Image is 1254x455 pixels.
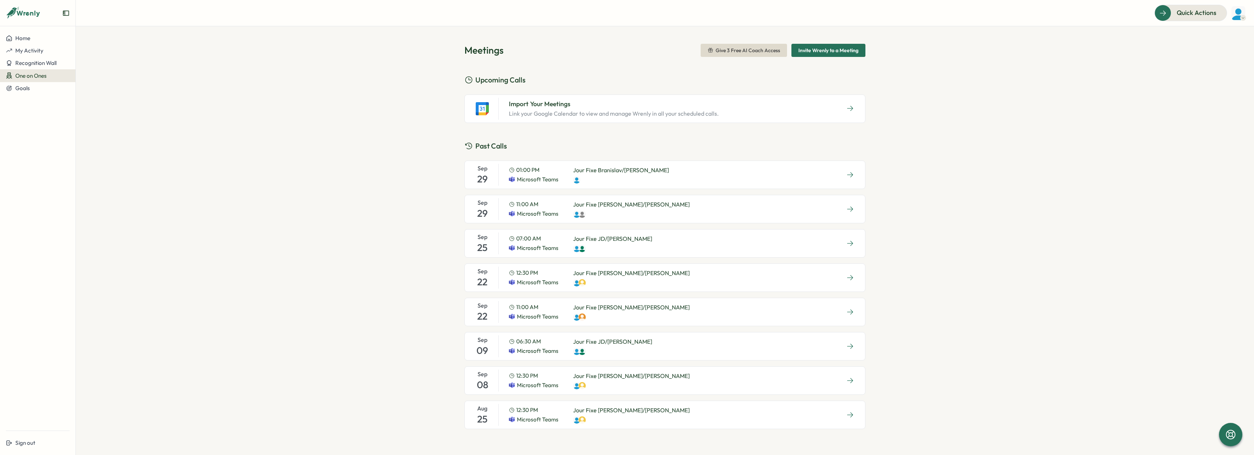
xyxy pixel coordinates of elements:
[573,269,690,278] p: Jour Fixe [PERSON_NAME]/[PERSON_NAME]
[478,198,487,207] span: Sep
[477,310,487,323] span: 22
[477,404,487,413] span: Aug
[516,406,538,414] span: 12:30 PM
[516,235,541,243] span: 07:00 AM
[509,99,719,109] h3: Import Your Meetings
[516,338,541,346] span: 06:30 AM
[516,200,538,208] span: 11:00 AM
[478,335,487,344] span: Sep
[1231,6,1245,20] img: Varghese Thomas Eeralil
[579,211,586,218] img: Jonathan
[573,166,669,175] p: Jour Fixe Branislav/[PERSON_NAME]
[573,337,652,346] p: Jour Fixe JD/[PERSON_NAME]
[573,279,580,286] img: Varghese Thomas Eeralil
[517,278,558,286] span: Microsoft Teams
[579,245,586,252] img: JD Willemse
[475,74,526,86] span: Upcoming Calls
[477,378,488,391] span: 08
[516,303,538,311] span: 11:00 AM
[477,413,487,425] span: 25
[475,140,507,152] span: Past Calls
[517,416,558,424] span: Microsoft Teams
[476,344,488,357] span: 09
[573,313,580,321] img: Varghese Thomas Eeralil
[509,109,719,118] p: Link your Google Calendar to view and manage Wrenly in all your scheduled calls.
[573,406,690,415] p: Jour Fixe [PERSON_NAME]/[PERSON_NAME]
[517,381,558,389] span: Microsoft Teams
[573,234,652,243] p: Jour Fixe JD/[PERSON_NAME]
[477,173,488,185] span: 29
[478,267,487,276] span: Sep
[464,366,865,395] a: Sep0812:30 PMMicrosoft TeamsJour Fixe [PERSON_NAME]/[PERSON_NAME]Varghese Thomas EeralilMithun Va...
[477,207,488,220] span: 29
[573,303,690,312] p: Jour Fixe [PERSON_NAME]/[PERSON_NAME]
[573,200,690,209] p: Jour Fixe [PERSON_NAME]/[PERSON_NAME]
[579,348,586,355] img: JD Willemse
[15,85,30,92] span: Goals
[15,59,57,66] span: Recognition Wall
[464,229,865,258] a: Sep2507:00 AMMicrosoft TeamsJour Fixe JD/[PERSON_NAME]Varghese Thomas EeralilJD Willemse
[579,279,586,286] img: Mithun Vadasserilmathew
[573,211,580,218] img: Varghese Thomas Eeralil
[579,382,586,389] img: Mithun Vadasserilmathew
[464,263,865,292] a: Sep2212:30 PMMicrosoft TeamsJour Fixe [PERSON_NAME]/[PERSON_NAME]Varghese Thomas EeralilMithun Va...
[516,269,538,277] span: 12:30 PM
[517,210,558,218] span: Microsoft Teams
[62,9,70,17] button: Expand sidebar
[15,72,47,79] span: One on Ones
[478,301,487,310] span: Sep
[579,313,586,321] img: mina
[464,44,503,57] h1: Meetings
[478,164,487,173] span: Sep
[464,401,865,429] a: Aug2512:30 PMMicrosoft TeamsJour Fixe [PERSON_NAME]/[PERSON_NAME]Varghese Thomas EeralilMithun Va...
[791,44,865,57] button: Invite Wrenly to a Meeting
[573,416,580,424] img: Varghese Thomas Eeralil
[478,232,487,242] span: Sep
[701,44,787,57] button: Give 3 Free AI Coach Access
[573,382,580,389] img: Varghese Thomas Eeralil
[15,439,35,446] span: Sign out
[15,47,43,54] span: My Activity
[516,166,540,174] span: 01:00 PM
[517,176,558,184] span: Microsoft Teams
[573,176,580,184] img: Varghese Thomas Eeralil
[798,44,858,57] span: Invite Wrenly to a Meeting
[517,244,558,252] span: Microsoft Teams
[516,372,538,380] span: 12:30 PM
[464,332,865,360] a: Sep0906:30 AMMicrosoft TeamsJour Fixe JD/[PERSON_NAME]Varghese Thomas EeralilJD Willemse
[477,241,487,254] span: 25
[573,371,690,381] p: Jour Fixe [PERSON_NAME]/[PERSON_NAME]
[716,48,780,53] span: Give 3 Free AI Coach Access
[478,370,487,379] span: Sep
[464,195,865,223] a: Sep2911:00 AMMicrosoft TeamsJour Fixe [PERSON_NAME]/[PERSON_NAME]Varghese Thomas EeralilJonathan
[573,245,580,252] img: Varghese Thomas Eeralil
[573,348,580,355] img: Varghese Thomas Eeralil
[464,161,865,189] a: Sep2901:00 PMMicrosoft TeamsJour Fixe Branislav/[PERSON_NAME]Varghese Thomas Eeralil
[464,298,865,326] a: Sep2211:00 AMMicrosoft TeamsJour Fixe [PERSON_NAME]/[PERSON_NAME]Varghese Thomas Eeralilmina
[1177,8,1216,18] span: Quick Actions
[1154,5,1227,21] button: Quick Actions
[15,35,30,42] span: Home
[579,416,586,424] img: Mithun Vadasserilmathew
[517,347,558,355] span: Microsoft Teams
[477,275,487,288] span: 22
[517,313,558,321] span: Microsoft Teams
